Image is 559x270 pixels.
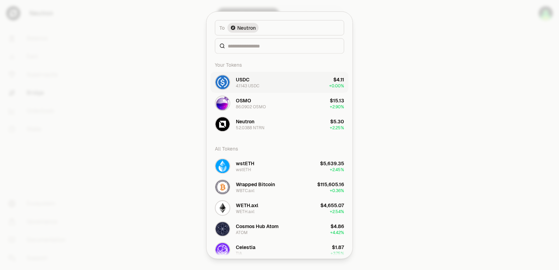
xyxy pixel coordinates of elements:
[211,72,348,93] button: USDC LogoUSDC4.1143 USDC$4.11+0.00%
[236,97,251,104] div: OSMO
[320,160,344,167] div: $5,639.35
[330,188,344,193] span: + 0.36%
[236,118,254,125] div: Neutron
[236,209,254,214] div: WETH.axl
[330,209,344,214] span: + 2.54%
[216,159,230,173] img: wstETH Logo
[236,160,254,167] div: wstETH
[236,76,249,83] div: USDC
[330,104,344,109] span: + 2.90%
[211,155,348,176] button: wstETH LogowstETHwstETH$5,639.35+2.45%
[236,188,254,193] div: WBTC.axl
[211,197,348,218] button: WETH.axl LogoWETH.axlWETH.axl$4,655.07+2.54%
[236,104,266,109] div: 86.0902 OSMO
[211,218,348,239] button: ATOM LogoCosmos Hub AtomATOM$4.86+4.42%
[215,20,344,35] button: ToNeutron LogoNeutron
[216,201,230,215] img: WETH.axl Logo
[236,181,275,188] div: Wrapped Bitcoin
[331,222,344,229] div: $4.86
[216,222,230,236] img: ATOM Logo
[329,83,344,88] span: + 0.00%
[219,24,225,31] span: To
[236,83,259,88] div: 4.1143 USDC
[333,76,344,83] div: $4.11
[330,97,344,104] div: $15.13
[211,141,348,155] div: All Tokens
[216,243,230,257] img: TIA Logo
[231,25,235,30] img: Neutron Logo
[330,125,344,130] span: + 2.25%
[332,243,344,250] div: $1.87
[216,75,230,89] img: USDC Logo
[236,202,258,209] div: WETH.axl
[236,229,248,235] div: ATOM
[236,250,242,256] div: TIA
[216,180,230,194] img: WBTC.axl Logo
[236,167,251,172] div: wstETH
[236,243,255,250] div: Celestia
[320,202,344,209] div: $4,655.07
[330,229,344,235] span: + 4.42%
[211,176,348,197] button: WBTC.axl LogoWrapped BitcoinWBTC.axl$115,605.16+0.36%
[216,96,230,110] img: OSMO Logo
[211,239,348,260] button: TIA LogoCelestiaTIA$1.87+3.75%
[216,117,230,131] img: NTRN Logo
[211,93,348,114] button: OSMO LogoOSMO86.0902 OSMO$15.13+2.90%
[330,118,344,125] div: $5.30
[317,181,344,188] div: $115,605.16
[211,58,348,72] div: Your Tokens
[331,250,344,256] span: + 3.75%
[236,125,264,130] div: 52.0388 NTRN
[330,167,344,172] span: + 2.45%
[236,222,278,229] div: Cosmos Hub Atom
[237,24,256,31] span: Neutron
[211,114,348,134] button: NTRN LogoNeutron52.0388 NTRN$5.30+2.25%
